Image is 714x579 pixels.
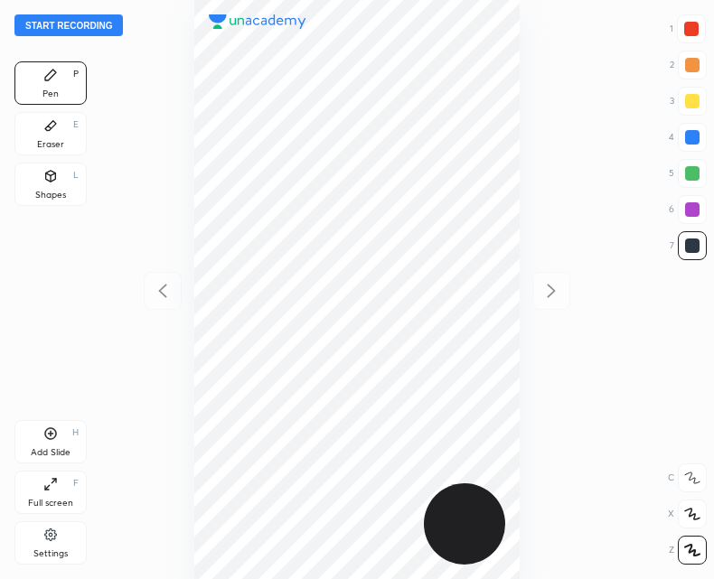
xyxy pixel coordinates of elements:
div: Settings [33,549,68,558]
div: H [72,428,79,437]
div: Eraser [37,140,64,149]
div: X [668,500,707,528]
div: 6 [669,195,707,224]
div: E [73,120,79,129]
div: 4 [669,123,707,152]
div: Add Slide [31,448,70,457]
div: Shapes [35,191,66,200]
div: Pen [42,89,59,98]
div: Full screen [28,499,73,508]
div: Z [669,536,707,565]
div: 2 [670,51,707,79]
div: 1 [670,14,706,43]
div: 7 [670,231,707,260]
div: L [73,171,79,180]
div: F [73,479,79,488]
div: 3 [670,87,707,116]
button: Start recording [14,14,123,36]
div: P [73,70,79,79]
img: logo.38c385cc.svg [209,14,306,29]
div: C [668,463,707,492]
div: 5 [669,159,707,188]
